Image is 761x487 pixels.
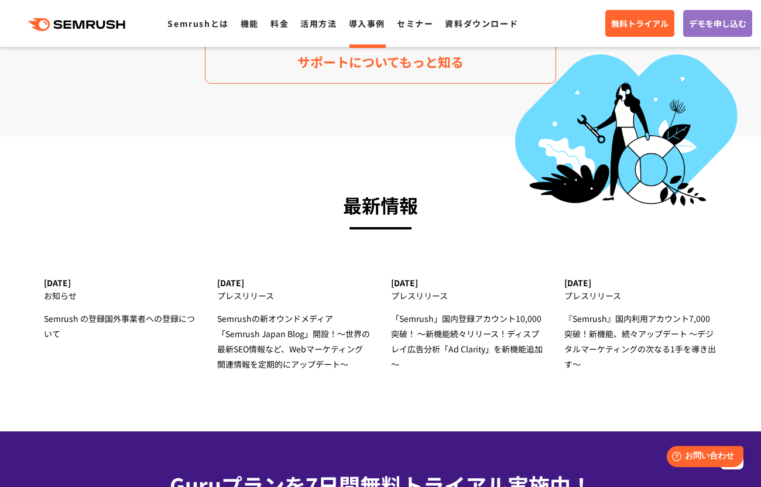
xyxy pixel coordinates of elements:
span: 無料トライアル [611,17,669,30]
div: [DATE] [44,278,197,288]
a: 活用方法 [300,18,337,29]
div: [DATE] [391,278,544,288]
a: 料金 [270,18,289,29]
h3: 最新情報 [44,189,717,221]
div: お知らせ [44,288,197,303]
a: デモを申し込む [683,10,752,37]
div: プレスリリース [391,288,544,303]
iframe: Help widget launcher [657,441,748,474]
div: [DATE] [564,278,717,288]
span: デモを申し込む [689,17,746,30]
a: セミナー [397,18,433,29]
a: 無料トライアル [605,10,674,37]
a: 機能 [241,18,259,29]
span: Semrushの新オウンドメディア 「Semrush Japan Blog」開設！～世界の最新SEO情報など、Webマーケティング関連情報を定期的にアップデート～ [217,313,370,370]
div: プレスリリース [217,288,370,303]
a: 導入事例 [349,18,385,29]
div: [DATE] [217,278,370,288]
a: Semrushとは [167,18,228,29]
span: 『Semrush』国内利用アカウント7,000突破！新機能、続々アップデート ～デジタルマーケティングの次なる1手を導き出す～ [564,313,716,370]
span: 「Semrush」国内登録アカウント10,000突破！ ～新機能続々リリース！ディスプレイ広告分析「Ad Clarity」を新機能追加～ [391,313,543,370]
span: サポートについてもっと知る [297,52,464,72]
a: 資料ダウンロード [445,18,518,29]
span: Semrush の登録国外事業者への登録について [44,313,195,339]
a: [DATE] プレスリリース 『Semrush』国内利用アカウント7,000突破！新機能、続々アップデート ～デジタルマーケティングの次なる1手を導き出す～ [564,278,717,372]
a: [DATE] プレスリリース Semrushの新オウンドメディア 「Semrush Japan Blog」開設！～世界の最新SEO情報など、Webマーケティング関連情報を定期的にアップデート～ [217,278,370,372]
a: [DATE] プレスリリース 「Semrush」国内登録アカウント10,000突破！ ～新機能続々リリース！ディスプレイ広告分析「Ad Clarity」を新機能追加～ [391,278,544,372]
div: プレスリリース [564,288,717,303]
a: [DATE] お知らせ Semrush の登録国外事業者への登録について [44,278,197,341]
a: サポートについてもっと知る [205,40,556,84]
